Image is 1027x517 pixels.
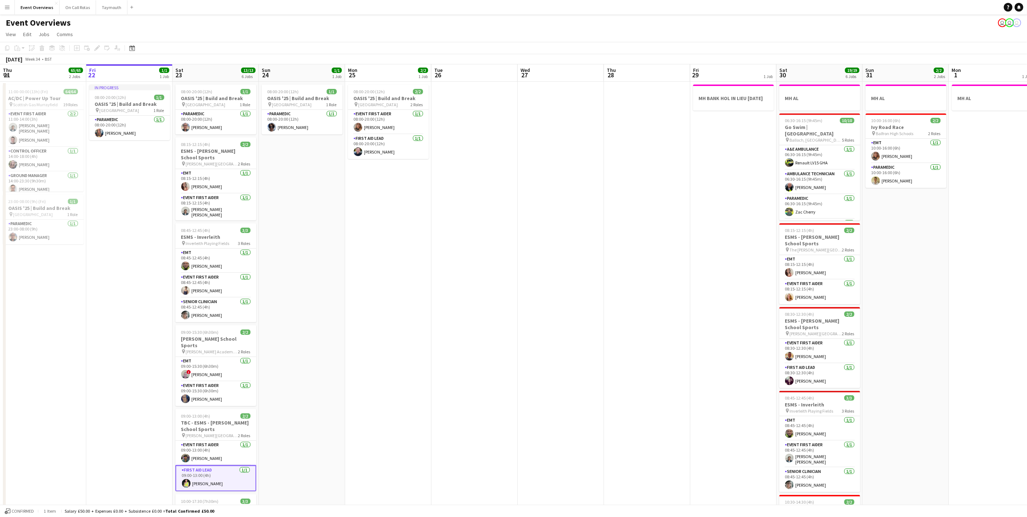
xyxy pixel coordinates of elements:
[785,311,814,317] span: 08:30-12:30 (4h)
[54,30,76,39] a: Comms
[866,163,947,188] app-card-role: Paramedic1/110:00-16:00 (6h)[PERSON_NAME]
[779,441,860,468] app-card-role: Event First Aider1/108:45-12:45 (4h)[PERSON_NAME] [PERSON_NAME]
[779,67,787,73] span: Sat
[181,142,210,147] span: 08:15-12:15 (4h)
[348,67,357,73] span: Mon
[175,194,256,220] app-card-role: Event First Aider1/108:15-12:15 (4h)[PERSON_NAME] [PERSON_NAME]
[418,68,428,73] span: 2/2
[23,31,31,38] span: Edit
[240,413,251,419] span: 2/2
[159,68,169,73] span: 1/1
[175,382,256,406] app-card-role: Event First Aider1/109:00-15:30 (6h30m)[PERSON_NAME]
[238,349,251,354] span: 2 Roles
[842,331,854,336] span: 2 Roles
[45,56,52,62] div: BST
[186,349,238,354] span: [PERSON_NAME] Academy Playing Fields
[181,228,210,233] span: 08:45-12:45 (4h)
[3,147,84,172] app-card-role: Control Officer1/114:00-18:00 (4h)[PERSON_NAME]
[6,56,22,63] div: [DATE]
[332,68,342,73] span: 1/1
[13,102,58,107] span: Scottish Gas Murrayfield
[952,67,961,73] span: Mon
[785,395,814,401] span: 08:45-12:45 (4h)
[89,85,170,140] app-job-card: In progress08:00-20:00 (12h)1/1OASIS '25 | Build and Break [GEOGRAPHIC_DATA]1 RoleParamedic1/108:...
[779,234,860,247] h3: ESMS - [PERSON_NAME] School Sports
[24,56,42,62] span: Week 34
[6,31,16,38] span: View
[779,113,860,220] app-job-card: 06:30-16:15 (9h45m)10/10Go Swim | [GEOGRAPHIC_DATA] Balloch, [GEOGRAPHIC_DATA]5 RolesA&E Ambulanc...
[241,68,256,73] span: 13/13
[186,161,238,167] span: [PERSON_NAME][GEOGRAPHIC_DATA]
[174,71,183,79] span: 23
[238,161,251,167] span: 2 Roles
[175,137,256,220] app-job-card: 08:15-12:15 (4h)2/2ESMS - [PERSON_NAME] School Sports [PERSON_NAME][GEOGRAPHIC_DATA]2 RolesEMT1/1...
[693,85,774,111] app-job-card: MH BANK HOL IN LIEU [DATE]
[3,205,84,211] h3: OASIS '25 | Build and Break
[175,441,256,465] app-card-role: Event First Aider1/109:00-13:00 (4h)[PERSON_NAME]
[89,116,170,140] app-card-role: Paramedic1/108:00-20:00 (12h)[PERSON_NAME]
[181,499,219,504] span: 10:00-17:30 (7h30m)
[418,74,428,79] div: 1 Job
[348,95,429,102] h3: OASIS '25 | Build and Break
[267,89,299,94] span: 08:00-20:00 (12h)
[261,71,270,79] span: 24
[160,74,169,79] div: 1 Job
[175,465,256,491] app-card-role: First Aid Lead1/109:00-13:00 (4h)[PERSON_NAME]
[238,433,251,438] span: 2 Roles
[845,68,860,73] span: 19/19
[779,401,860,408] h3: ESMS - Inverleith
[779,194,860,219] app-card-role: Paramedic1/106:30-16:15 (9h45m)Zac Cherry
[779,307,860,388] app-job-card: 08:30-12:30 (4h)2/2ESMS - [PERSON_NAME] School Sports [PERSON_NAME][GEOGRAPHIC_DATA]2 RolesEvent ...
[779,145,860,170] app-card-role: A&E Ambulance1/106:30-16:15 (9h45m)Renault LV15 GHA
[186,433,238,438] span: [PERSON_NAME][GEOGRAPHIC_DATA]
[778,71,787,79] span: 30
[262,95,343,102] h3: OASIS '25 | Build and Break
[262,110,343,134] app-card-role: Paramedic1/108:00-20:00 (12h)[PERSON_NAME]
[844,228,854,233] span: 2/2
[779,468,860,492] app-card-role: Senior Clinician1/108:45-12:45 (4h)[PERSON_NAME]
[240,102,251,107] span: 1 Role
[844,395,854,401] span: 3/3
[779,255,860,280] app-card-role: EMT1/108:15-12:15 (4h)[PERSON_NAME]
[186,102,226,107] span: [GEOGRAPHIC_DATA]
[785,228,814,233] span: 08:15-12:15 (4h)
[154,95,164,100] span: 1/1
[9,89,48,94] span: 11:00-00:00 (13h) (Fri)
[606,71,616,79] span: 28
[175,110,256,134] app-card-role: Paramedic1/108:00-20:00 (12h)[PERSON_NAME]
[65,508,214,514] div: Salary £50.00 + Expenses £0.00 + Subsistence £0.00 =
[347,71,357,79] span: 25
[865,71,874,79] span: 31
[175,409,256,491] app-job-card: 09:00-13:00 (4h)2/2TBC - ESMS - [PERSON_NAME] School Sports [PERSON_NAME][GEOGRAPHIC_DATA]2 Roles...
[175,223,256,322] div: 08:45-12:45 (4h)3/3ESMS - Inverleith Inverleith Playing Fields3 RolesEMT1/108:45-12:45 (4h)[PERSO...
[779,219,860,296] app-card-role: Event First Aider6/6
[790,331,842,336] span: [PERSON_NAME][GEOGRAPHIC_DATA]
[181,413,210,419] span: 09:00-13:00 (4h)
[348,110,429,134] app-card-role: Event First Aider1/108:00-20:00 (12h)[PERSON_NAME]
[175,419,256,432] h3: TBC - ESMS - [PERSON_NAME] School Sports
[779,391,860,492] app-job-card: 08:45-12:45 (4h)3/3ESMS - Inverleith Inverleith Playing Fields3 RolesEMT1/108:45-12:45 (4h)[PERSO...
[96,0,127,14] button: Taymouth
[69,74,83,79] div: 2 Jobs
[1013,18,1021,27] app-user-avatar: Operations Team
[175,148,256,161] h3: ESMS - [PERSON_NAME] School Sports
[951,71,961,79] span: 1
[348,134,429,159] app-card-role: First Aid Lead1/108:00-20:00 (12h)[PERSON_NAME]
[175,85,256,134] div: 08:00-20:00 (12h)1/1OASIS '25 | Build and Break [GEOGRAPHIC_DATA]1 RoleParamedic1/108:00-20:00 (1...
[934,74,945,79] div: 2 Jobs
[41,508,58,514] span: 1 item
[931,118,941,123] span: 2/2
[262,85,343,134] div: 08:00-20:00 (12h)1/1OASIS '25 | Build and Break [GEOGRAPHIC_DATA]1 RoleParamedic1/108:00-20:00 (1...
[779,85,860,111] app-job-card: MH AL
[240,142,251,147] span: 2/2
[866,85,947,111] app-job-card: MH AL
[521,67,530,73] span: Wed
[181,89,213,94] span: 08:00-20:00 (12h)
[3,194,84,244] div: 23:00-08:00 (9h) (Fri)1/1OASIS '25 | Build and Break [GEOGRAPHIC_DATA]1 RoleParamedic1/123:00-08:...
[187,370,191,374] span: !
[262,67,270,73] span: Sun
